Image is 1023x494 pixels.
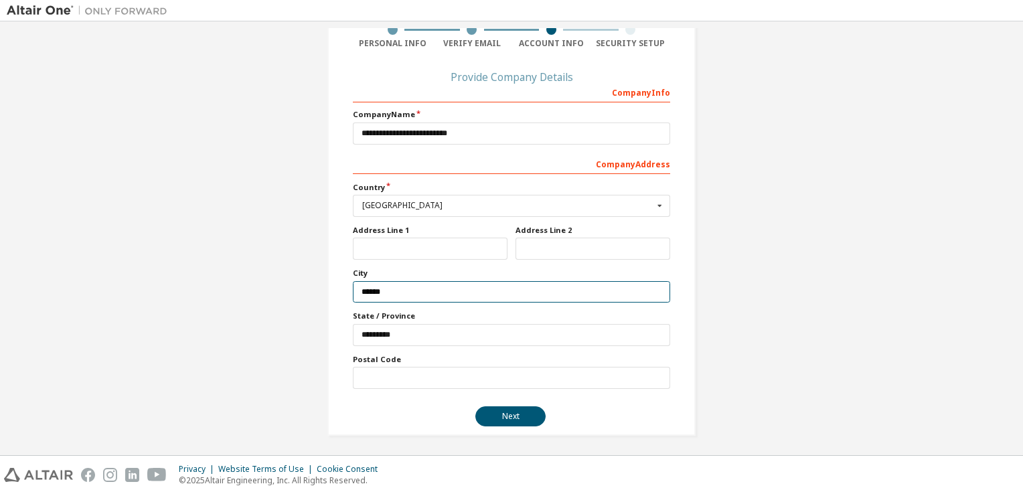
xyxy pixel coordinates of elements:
[81,468,95,482] img: facebook.svg
[103,468,117,482] img: instagram.svg
[353,73,670,81] div: Provide Company Details
[147,468,167,482] img: youtube.svg
[591,38,671,49] div: Security Setup
[353,81,670,102] div: Company Info
[511,38,591,49] div: Account Info
[362,201,653,210] div: [GEOGRAPHIC_DATA]
[218,464,317,475] div: Website Terms of Use
[353,109,670,120] label: Company Name
[353,225,507,236] label: Address Line 1
[4,468,73,482] img: altair_logo.svg
[353,182,670,193] label: Country
[475,406,546,426] button: Next
[432,38,512,49] div: Verify Email
[353,153,670,174] div: Company Address
[179,464,218,475] div: Privacy
[353,268,670,278] label: City
[125,468,139,482] img: linkedin.svg
[179,475,386,486] p: © 2025 Altair Engineering, Inc. All Rights Reserved.
[516,225,670,236] label: Address Line 2
[353,38,432,49] div: Personal Info
[353,354,670,365] label: Postal Code
[7,4,174,17] img: Altair One
[317,464,386,475] div: Cookie Consent
[353,311,670,321] label: State / Province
